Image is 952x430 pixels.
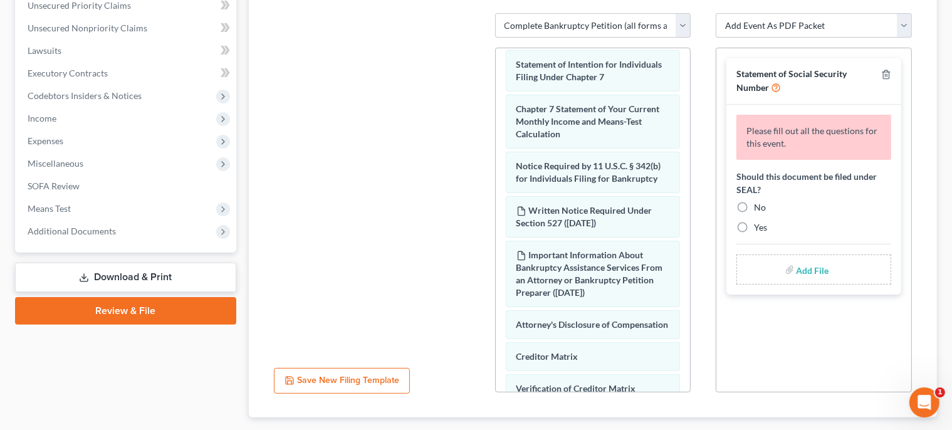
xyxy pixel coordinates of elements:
span: Lawsuits [28,45,61,56]
span: Executory Contracts [28,68,108,78]
span: Codebtors Insiders & Notices [28,90,142,101]
span: SOFA Review [28,181,80,191]
span: Miscellaneous [28,158,83,169]
span: Statement of Social Security Number [736,68,847,93]
span: Important Information About Bankruptcy Assistance Services From an Attorney or Bankruptcy Petitio... [516,249,663,298]
span: Additional Documents [28,226,116,236]
span: Creditor Matrix [516,351,578,362]
span: Expenses [28,135,63,146]
iframe: Intercom live chat [909,387,939,417]
span: 1 [935,387,945,397]
span: Means Test [28,203,71,214]
span: Notice Required by 11 U.S.C. § 342(b) for Individuals Filing for Bankruptcy [516,160,661,184]
span: Yes [754,222,767,233]
span: Verification of Creditor Matrix [516,383,636,394]
a: Download & Print [15,263,236,292]
span: Chapter 7 Statement of Your Current Monthly Income and Means-Test Calculation [516,103,660,139]
span: Please fill out all the questions for this event. [746,125,877,149]
span: Unsecured Nonpriority Claims [28,23,147,33]
span: Statement of Intention for Individuals Filing Under Chapter 7 [516,59,662,82]
a: Unsecured Nonpriority Claims [18,17,236,39]
a: Review & File [15,297,236,325]
span: No [754,202,766,212]
span: Income [28,113,56,123]
label: Should this document be filed under SEAL? [736,170,891,196]
a: SOFA Review [18,175,236,197]
span: Attorney's Disclosure of Compensation [516,319,669,330]
a: Executory Contracts [18,62,236,85]
a: Lawsuits [18,39,236,62]
span: Written Notice Required Under Section 527 ([DATE]) [516,205,652,228]
button: Save New Filing Template [274,368,410,394]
